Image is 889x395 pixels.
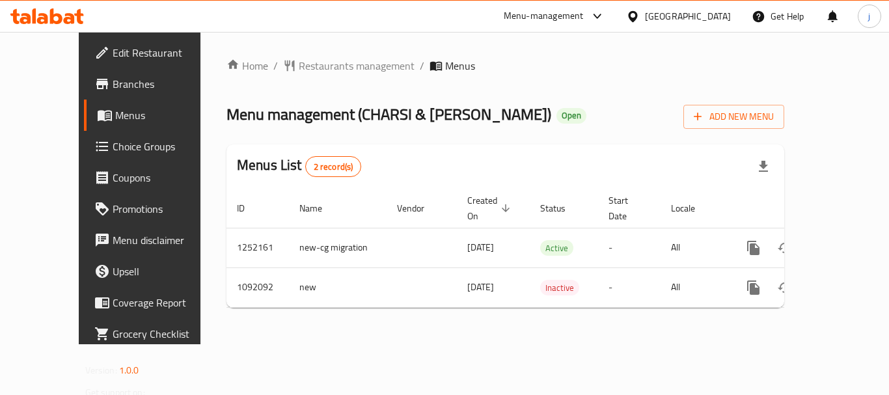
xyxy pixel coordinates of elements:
span: Restaurants management [299,58,415,74]
span: Choice Groups [113,139,217,154]
a: Edit Restaurant [84,37,227,68]
span: Name [299,200,339,216]
span: Vendor [397,200,441,216]
span: Menus [445,58,475,74]
span: Branches [113,76,217,92]
a: Upsell [84,256,227,287]
span: Upsell [113,264,217,279]
td: - [598,228,661,267]
a: Menu disclaimer [84,225,227,256]
td: All [661,228,728,267]
div: Total records count [305,156,362,177]
div: [GEOGRAPHIC_DATA] [645,9,731,23]
button: Change Status [769,232,800,264]
span: Grocery Checklist [113,326,217,342]
span: [DATE] [467,239,494,256]
span: Active [540,241,573,256]
div: Open [556,108,586,124]
span: Menus [115,107,217,123]
span: Locale [671,200,712,216]
button: Add New Menu [683,105,784,129]
span: Add New Menu [694,109,774,125]
span: Status [540,200,582,216]
a: Promotions [84,193,227,225]
a: Menus [84,100,227,131]
span: Open [556,110,586,121]
td: new [289,267,387,307]
td: All [661,267,728,307]
td: 1092092 [226,267,289,307]
nav: breadcrumb [226,58,784,74]
a: Home [226,58,268,74]
td: - [598,267,661,307]
div: Active [540,240,573,256]
td: 1252161 [226,228,289,267]
button: more [738,232,769,264]
a: Coupons [84,162,227,193]
td: new-cg migration [289,228,387,267]
div: Menu-management [504,8,584,24]
span: Created On [467,193,514,224]
span: [DATE] [467,279,494,295]
a: Choice Groups [84,131,227,162]
a: Grocery Checklist [84,318,227,349]
span: 1.0.0 [119,362,139,379]
span: Menu management ( CHARSI & [PERSON_NAME] ) [226,100,551,129]
span: ID [237,200,262,216]
span: Edit Restaurant [113,45,217,61]
div: Export file [748,151,779,182]
span: Promotions [113,201,217,217]
h2: Menus List [237,156,361,177]
span: j [868,9,870,23]
span: Start Date [609,193,645,224]
span: Version: [85,362,117,379]
span: Coverage Report [113,295,217,310]
span: Menu disclaimer [113,232,217,248]
table: enhanced table [226,189,873,308]
span: Inactive [540,280,579,295]
a: Restaurants management [283,58,415,74]
th: Actions [728,189,873,228]
a: Coverage Report [84,287,227,318]
li: / [273,58,278,74]
button: more [738,272,769,303]
a: Branches [84,68,227,100]
span: Coupons [113,170,217,185]
li: / [420,58,424,74]
button: Change Status [769,272,800,303]
span: 2 record(s) [306,161,361,173]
